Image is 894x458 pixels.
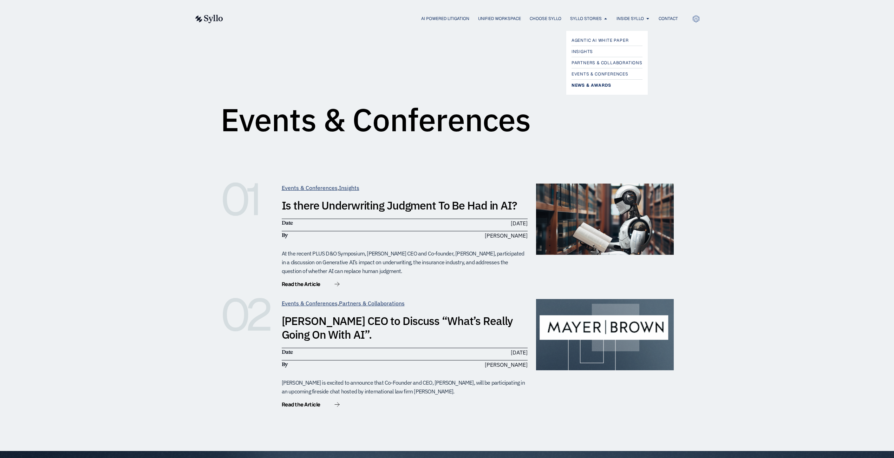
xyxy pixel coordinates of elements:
[282,281,340,288] a: Read the Article
[421,15,469,22] a: AI Powered Litigation
[237,15,678,22] nav: Menu
[570,15,602,22] a: Syllo Stories
[282,249,528,275] div: At the recent PLUS D&O Symposium, [PERSON_NAME] CEO and Co-founder, [PERSON_NAME], participated i...
[616,15,644,22] a: Inside Syllo
[511,349,528,356] time: [DATE]
[282,231,401,239] h6: By
[572,70,628,78] span: Events & Conferences
[194,15,223,23] img: syllo
[572,36,629,45] span: Agentic AI White Paper
[572,59,642,67] a: Partners & Collaborations
[572,36,642,45] a: Agentic AI White Paper
[572,47,593,56] span: Insights
[572,70,642,78] a: Events & Conferences
[282,378,528,396] div: [PERSON_NAME] is excited to announce that Co-Founder and CEO, [PERSON_NAME], will be participatin...
[282,184,359,191] span: ,
[339,300,405,307] a: Partners & Collaborations
[478,15,521,22] a: Unified Workspace
[282,198,517,213] a: Is there Underwriting Judgment To Be Had in AI?
[485,360,528,369] span: [PERSON_NAME]
[485,231,528,240] span: [PERSON_NAME]
[282,360,401,368] h6: By
[536,184,674,255] img: underwriting
[572,81,611,89] span: News & Awards
[282,184,338,191] a: Events & Conferences
[221,299,273,331] h6: 02
[511,220,528,227] time: [DATE]
[339,184,359,191] a: Insights
[282,402,320,407] span: Read the Article
[572,47,642,56] a: Insights
[572,81,642,89] a: News & Awards
[282,300,405,307] span: ,
[237,15,678,22] div: Menu Toggle
[282,300,338,307] a: Events & Conferences
[282,219,401,227] h6: Date
[530,15,561,22] a: Choose Syllo
[221,104,531,135] h1: Events & Conferences
[536,299,674,370] img: fireside
[282,313,513,341] a: [PERSON_NAME] CEO to Discuss “What’s Really Going On With AI”.
[282,281,320,287] span: Read the Article
[221,184,273,215] h6: 01
[659,15,678,22] a: Contact
[282,402,340,409] a: Read the Article
[282,348,401,356] h6: Date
